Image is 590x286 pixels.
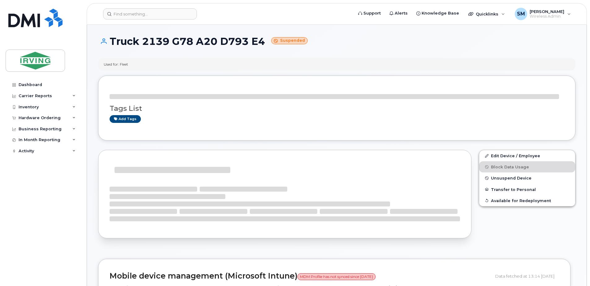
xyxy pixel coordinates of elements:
button: Available for Redeployment [479,195,575,206]
button: Block Data Usage [479,161,575,172]
a: Add tags [110,115,141,123]
h2: Mobile device management (Microsoft Intune) [110,272,491,280]
small: Suspended [271,37,308,44]
button: Transfer to Personal [479,184,575,195]
h1: Truck 2139 G78 A20 D793 E4 [98,36,575,47]
div: Used for: Fleet [104,62,128,67]
button: Unsuspend Device [479,172,575,184]
span: Available for Redeployment [491,198,551,203]
div: Data fetched at 13:14 [DATE] [495,270,559,282]
h3: Tags List [110,105,564,112]
a: Edit Device / Employee [479,150,575,161]
span: MDM Profile has not synced since [DATE] [297,273,375,280]
span: Unsuspend Device [491,176,531,180]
